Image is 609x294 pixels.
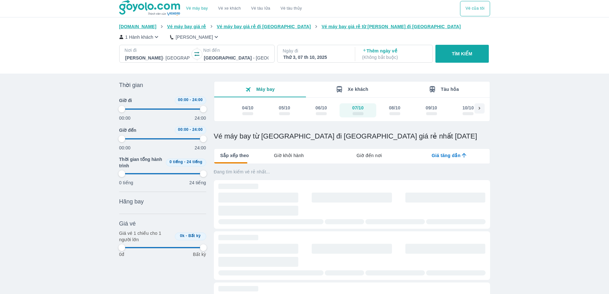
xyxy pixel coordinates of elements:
p: 24 tiếng [189,179,206,186]
button: 1 Hành khách [119,34,160,40]
div: 08/10 [389,105,401,111]
span: Máy bay [256,87,275,92]
a: Vé tàu lửa [246,1,276,16]
span: Hãng bay [119,198,144,205]
p: [PERSON_NAME] [176,34,213,40]
p: 24:00 [195,145,206,151]
p: Giá vé 1 chiều cho 1 người lớn [119,230,172,243]
span: Giá tăng dần [432,152,460,159]
div: 07/10 [352,105,364,111]
span: Giờ đến nơi [356,152,382,159]
span: 0k [180,234,184,238]
p: 00:00 [119,145,131,151]
span: Giờ khởi hành [274,152,304,159]
span: - [186,234,187,238]
p: Nơi đến [203,47,269,53]
div: choose transportation mode [181,1,307,16]
span: Tàu hỏa [441,87,459,92]
span: 0 tiếng [169,160,183,164]
div: scrollable day and price [230,103,474,117]
h1: Vé máy bay từ [GEOGRAPHIC_DATA] đi [GEOGRAPHIC_DATA] giá rẻ nhất [DATE] [214,132,490,141]
button: Vé tàu thủy [275,1,307,16]
div: 06/10 [316,105,327,111]
span: Bất kỳ [188,234,201,238]
span: - [190,98,191,102]
span: Vé máy bay giá rẻ từ [PERSON_NAME] đi [GEOGRAPHIC_DATA] [322,24,461,29]
span: Sắp xếp theo [220,152,249,159]
p: 0đ [119,251,124,258]
div: lab API tabs example [249,149,489,162]
div: 04/10 [242,105,254,111]
span: Giờ đến [119,127,137,133]
span: 00:00 [178,98,189,102]
a: Vé xe khách [218,6,241,11]
div: 05/10 [279,105,290,111]
div: Thứ 3, 07 th 10, 2025 [283,54,348,60]
p: Thêm ngày về [362,48,427,60]
span: 24:00 [192,127,203,132]
p: Đang tìm kiếm vé rẻ nhất... [214,169,490,175]
button: [PERSON_NAME] [170,34,220,40]
span: 24 tiếng [187,160,202,164]
span: Thời gian [119,81,143,89]
span: [DOMAIN_NAME] [119,24,157,29]
nav: breadcrumb [119,23,490,30]
span: 24:00 [192,98,203,102]
p: Nơi đi [125,47,191,53]
span: Xe khách [348,87,368,92]
a: Vé máy bay [186,6,208,11]
p: 1 Hành khách [125,34,153,40]
div: 10/10 [462,105,474,111]
span: 00:00 [178,127,189,132]
span: - [190,127,191,132]
span: Giờ đi [119,97,132,104]
p: Ngày đi [283,48,348,54]
span: Vé máy bay giá rẻ đi [GEOGRAPHIC_DATA] [217,24,311,29]
span: - [184,160,185,164]
div: 09/10 [426,105,437,111]
p: ( Không bắt buộc ) [362,54,427,60]
button: Vé của tôi [460,1,490,16]
p: 24:00 [195,115,206,121]
button: TÌM KIẾM [435,45,489,63]
span: Vé máy bay giá rẻ [167,24,206,29]
span: Thời gian tổng hành trình [119,156,163,169]
span: Giá vé [119,220,136,227]
p: TÌM KIẾM [452,51,472,57]
div: choose transportation mode [460,1,490,16]
p: 00:00 [119,115,131,121]
p: 0 tiếng [119,179,133,186]
p: Bất kỳ [193,251,206,258]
